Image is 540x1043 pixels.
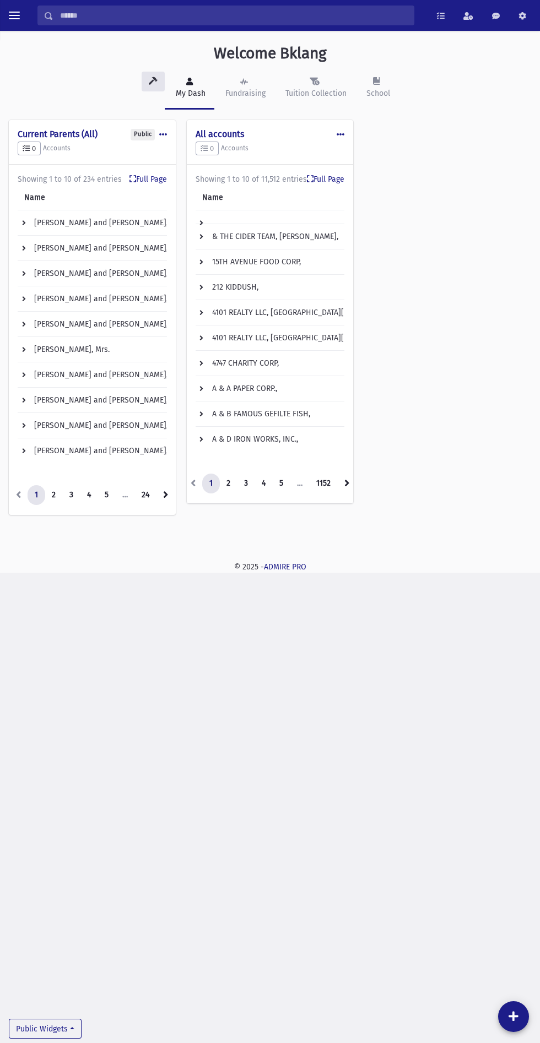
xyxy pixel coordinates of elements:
button: Public Widgets [9,1019,82,1039]
button: 0 [196,142,219,156]
button: 0 [18,142,41,156]
td: A & B FAMOUS GEFILTE FISH, [196,401,419,427]
th: Name [196,185,419,210]
a: Tuition Collection [274,67,355,110]
td: 15TH AVENUE FOOD CORP, [196,249,419,275]
td: [PERSON_NAME], Mrs. [18,337,266,362]
a: ADMIRE PRO [264,562,306,572]
h4: Current Parents (All) [18,129,167,139]
td: [PERSON_NAME] and [PERSON_NAME], Mr. and Mrs. [18,388,266,413]
a: 2 [45,485,63,505]
a: Fundraising [214,67,274,110]
h3: Welcome Bklang [214,44,327,63]
a: 1 [202,474,220,493]
td: A & A PAPER CORP., [196,376,419,401]
td: [PERSON_NAME] and [PERSON_NAME], Mr. and Mrs. [18,362,266,388]
a: Full Page [307,173,344,185]
td: 4101 REALTY LLC, [GEOGRAPHIC_DATA][PERSON_NAME], Mr. [196,300,419,325]
a: 1152 [309,474,338,493]
a: 4 [80,485,98,505]
td: 4747 CHARITY CORP, [196,351,419,376]
td: A & D IRON WORKS, INC., [196,427,419,452]
td: [PERSON_NAME] and [PERSON_NAME], Mr. and Mrs. [18,312,266,337]
a: 5 [98,485,116,505]
h5: Accounts [196,142,345,156]
a: School [355,67,399,110]
div: Showing 1 to 10 of 11,512 entries [196,173,345,185]
a: 1 [28,485,45,505]
td: [PERSON_NAME] and [PERSON_NAME], Mr. and Mrs. [18,286,266,312]
div: © 2025 - [9,561,531,573]
div: Public [131,129,155,140]
td: 4101 REALTY LLC, [GEOGRAPHIC_DATA][PERSON_NAME], Mr. [196,325,419,351]
td: [PERSON_NAME] and [PERSON_NAME], Mr. and Mrs. [18,236,266,261]
a: Full Page [129,173,167,185]
td: & THE CIDER TEAM, [PERSON_NAME], [196,224,419,249]
a: 3 [62,485,80,505]
div: Fundraising [223,88,266,99]
th: Name [18,185,266,210]
td: [PERSON_NAME] and [PERSON_NAME], Mr. and Mrs. [18,438,266,464]
a: 24 [134,485,156,505]
a: 4 [255,474,273,493]
td: [PERSON_NAME] and [PERSON_NAME], [PERSON_NAME] and Mrs. [18,413,266,438]
span: 0 [201,144,214,153]
a: 2 [219,474,237,493]
td: 212 KIDDUSH, [196,275,419,300]
td: [PERSON_NAME] and [PERSON_NAME], Mr. and Mrs. [18,261,266,286]
a: My Dash [165,67,214,110]
div: Showing 1 to 10 of 234 entries [18,173,167,185]
div: Tuition Collection [283,88,347,99]
div: School [364,88,390,99]
td: [PERSON_NAME] and [PERSON_NAME], Mr. and Mrs. [18,210,266,236]
button: toggle menu [4,6,24,25]
h5: Accounts [18,142,167,156]
a: 3 [237,474,255,493]
div: My Dash [174,88,206,99]
h4: All accounts [196,129,345,139]
input: Search [53,6,414,25]
a: 5 [272,474,290,493]
span: 0 [23,144,36,153]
